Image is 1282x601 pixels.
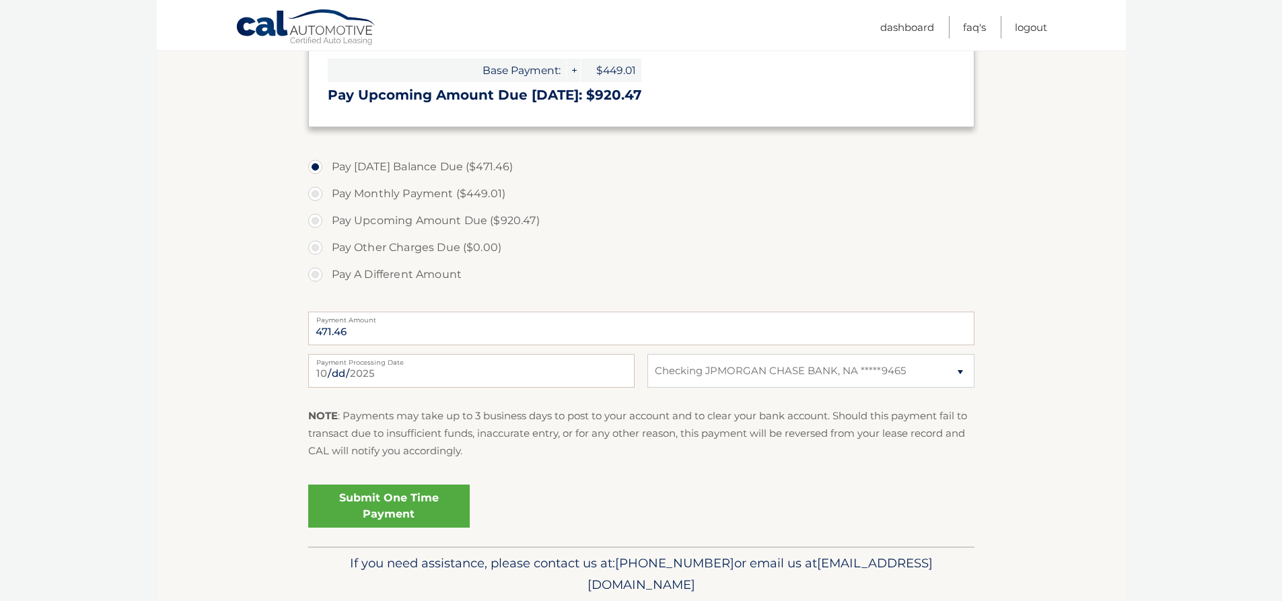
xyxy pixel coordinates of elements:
[587,555,933,592] span: [EMAIL_ADDRESS][DOMAIN_NAME]
[308,261,974,288] label: Pay A Different Amount
[308,312,974,322] label: Payment Amount
[581,59,641,82] span: $449.01
[880,16,934,38] a: Dashboard
[615,555,734,571] span: [PHONE_NUMBER]
[308,485,470,528] a: Submit One Time Payment
[317,553,966,596] p: If you need assistance, please contact us at: or email us at
[308,207,974,234] label: Pay Upcoming Amount Due ($920.47)
[308,409,338,422] strong: NOTE
[308,312,974,345] input: Payment Amount
[1015,16,1047,38] a: Logout
[308,354,635,365] label: Payment Processing Date
[963,16,986,38] a: FAQ's
[567,59,580,82] span: +
[328,59,566,82] span: Base Payment:
[308,180,974,207] label: Pay Monthly Payment ($449.01)
[308,234,974,261] label: Pay Other Charges Due ($0.00)
[236,9,377,48] a: Cal Automotive
[308,153,974,180] label: Pay [DATE] Balance Due ($471.46)
[328,87,955,104] h3: Pay Upcoming Amount Due [DATE]: $920.47
[308,407,974,460] p: : Payments may take up to 3 business days to post to your account and to clear your bank account....
[308,354,635,388] input: Payment Date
